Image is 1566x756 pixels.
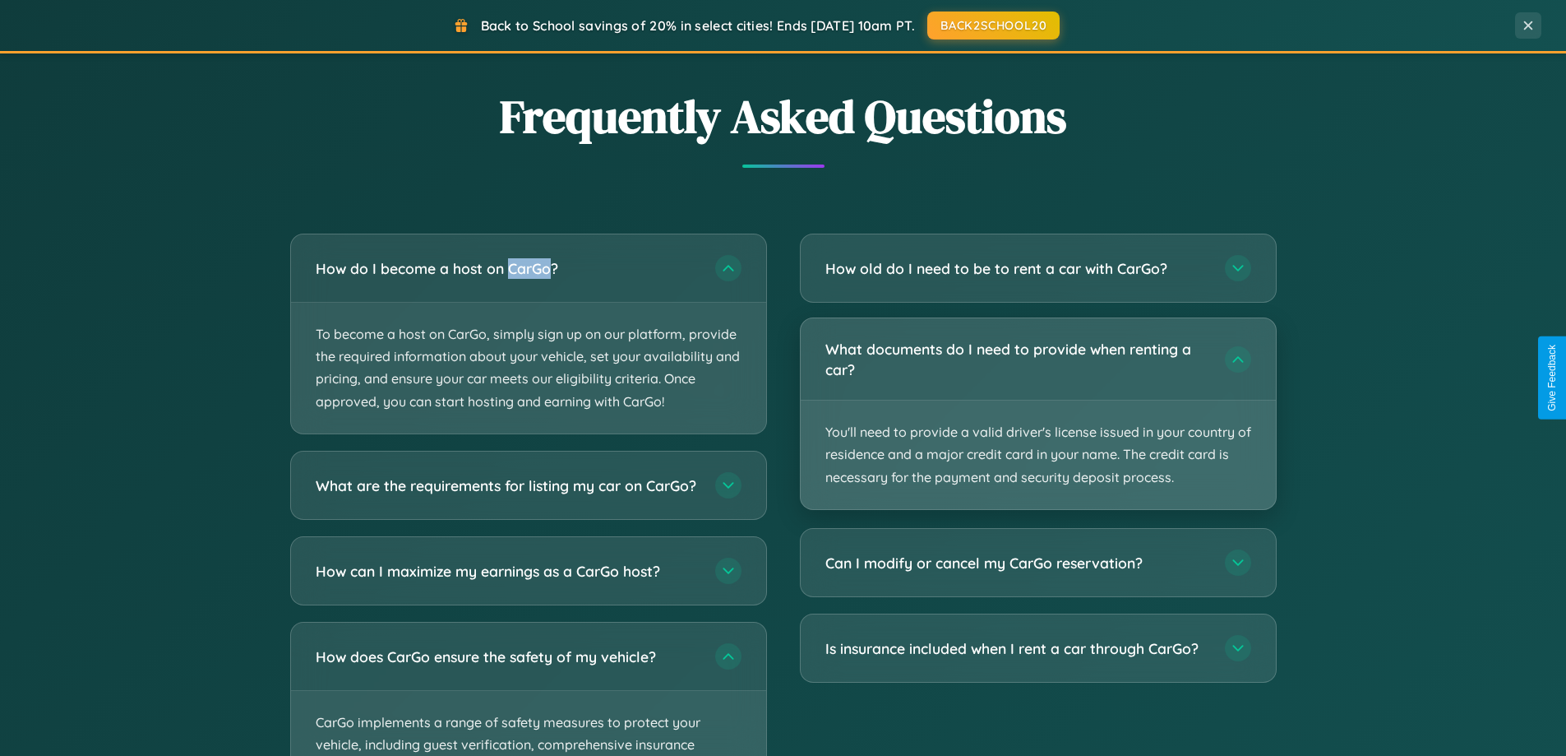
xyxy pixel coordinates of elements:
p: You'll need to provide a valid driver's license issued in your country of residence and a major c... [801,401,1276,509]
h3: Is insurance included when I rent a car through CarGo? [825,638,1208,659]
h3: What documents do I need to provide when renting a car? [825,339,1208,379]
span: Back to School savings of 20% in select cities! Ends [DATE] 10am PT. [481,17,915,34]
p: To become a host on CarGo, simply sign up on our platform, provide the required information about... [291,303,766,434]
h3: How can I maximize my earnings as a CarGo host? [316,560,699,581]
div: Give Feedback [1546,345,1558,411]
h3: How does CarGo ensure the safety of my vehicle? [316,646,699,666]
h3: Can I modify or cancel my CarGo reservation? [825,553,1208,573]
h3: How do I become a host on CarGo? [316,258,699,279]
h2: Frequently Asked Questions [290,85,1277,148]
button: BACK2SCHOOL20 [927,12,1060,39]
h3: What are the requirements for listing my car on CarGo? [316,475,699,495]
h3: How old do I need to be to rent a car with CarGo? [825,258,1208,279]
